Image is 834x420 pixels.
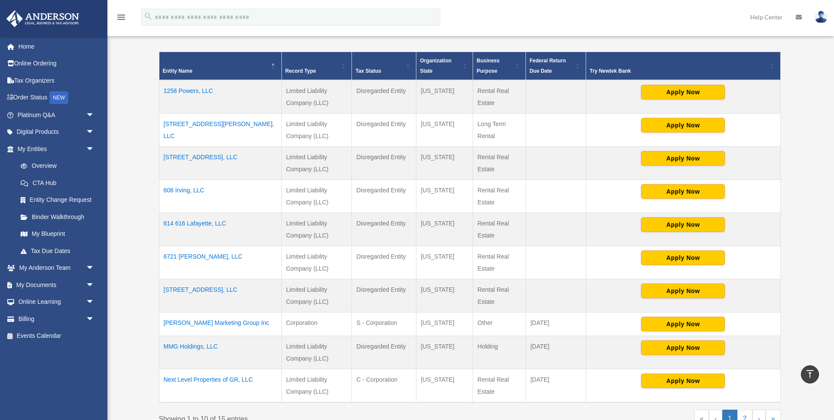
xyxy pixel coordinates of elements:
td: [US_STATE] [416,146,473,179]
td: Disregarded Entity [352,336,416,369]
th: Federal Return Due Date: Activate to sort [526,52,586,80]
td: [STREET_ADDRESS], LLC [159,146,281,179]
button: Apply Now [641,340,725,355]
a: Order StatusNEW [6,89,107,107]
span: arrow_drop_down [86,276,103,294]
th: Try Newtek Bank : Activate to sort [586,52,780,80]
button: Apply Now [641,284,725,298]
a: Platinum Q&Aarrow_drop_down [6,106,107,124]
td: Rental Real Estate [473,369,526,402]
a: Tax Organizers [6,72,107,89]
button: Apply Now [641,151,725,166]
a: My Documentsarrow_drop_down [6,276,107,293]
a: My Blueprint [12,225,103,243]
img: Anderson Advisors Platinum Portal [4,10,82,27]
td: Other [473,312,526,336]
span: arrow_drop_down [86,106,103,124]
a: Overview [12,157,99,175]
a: menu [116,15,126,22]
td: C - Corporation [352,369,416,402]
span: Federal Return Due Date [529,58,566,74]
td: S - Corporation [352,312,416,336]
td: Holding [473,336,526,369]
td: [US_STATE] [416,80,473,114]
span: Record Type [285,68,316,74]
i: menu [116,12,126,22]
td: Limited Liability Company (LLC) [281,146,352,179]
td: 6721 [PERSON_NAME], LLC [159,246,281,279]
button: Apply Now [641,184,725,199]
a: Tax Due Dates [12,242,103,259]
button: Apply Now [641,250,725,265]
span: arrow_drop_down [86,259,103,277]
a: Events Calendar [6,327,107,345]
td: Limited Liability Company (LLC) [281,369,352,402]
i: vertical_align_top [805,369,815,379]
td: Rental Real Estate [473,246,526,279]
button: Apply Now [641,118,725,133]
td: Rental Real Estate [473,80,526,114]
td: Limited Liability Company (LLC) [281,113,352,146]
th: Organization State: Activate to sort [416,52,473,80]
button: Apply Now [641,217,725,232]
td: [US_STATE] [416,113,473,146]
td: Limited Liability Company (LLC) [281,213,352,246]
td: [US_STATE] [416,336,473,369]
td: 614 616 Lafayette, LLC [159,213,281,246]
a: Online Learningarrow_drop_down [6,293,107,311]
td: Rental Real Estate [473,279,526,312]
span: arrow_drop_down [86,124,103,141]
td: Next Level Properties of GR, LLC [159,369,281,402]
span: Tax Status [355,68,381,74]
th: Entity Name: Activate to invert sorting [159,52,281,80]
td: Limited Liability Company (LLC) [281,336,352,369]
td: Disregarded Entity [352,213,416,246]
span: Organization State [420,58,451,74]
span: arrow_drop_down [86,310,103,328]
td: Limited Liability Company (LLC) [281,279,352,312]
td: 608 Irving, LLC [159,179,281,213]
a: vertical_align_top [801,365,819,383]
span: arrow_drop_down [86,293,103,311]
i: search [144,12,153,21]
td: Long Term Rental [473,113,526,146]
td: [DATE] [526,312,586,336]
img: User Pic [815,11,828,23]
td: [STREET_ADDRESS][PERSON_NAME], LLC [159,113,281,146]
td: [US_STATE] [416,213,473,246]
button: Apply Now [641,374,725,388]
span: Entity Name [163,68,192,74]
a: CTA Hub [12,174,103,191]
td: Limited Liability Company (LLC) [281,246,352,279]
th: Record Type: Activate to sort [281,52,352,80]
td: Rental Real Estate [473,146,526,179]
div: NEW [49,91,68,104]
a: Online Ordering [6,55,107,72]
td: MMG Holdings, LLC [159,336,281,369]
td: Corporation [281,312,352,336]
a: Home [6,38,107,55]
td: Limited Liability Company (LLC) [281,80,352,114]
td: Limited Liability Company (LLC) [281,179,352,213]
a: Digital Productsarrow_drop_down [6,124,107,141]
td: 1258 Powers, LLC [159,80,281,114]
td: [DATE] [526,369,586,402]
td: [US_STATE] [416,246,473,279]
th: Tax Status: Activate to sort [352,52,416,80]
td: Disregarded Entity [352,80,416,114]
a: Binder Walkthrough [12,208,103,225]
td: [US_STATE] [416,312,473,336]
button: Apply Now [641,85,725,99]
td: [US_STATE] [416,369,473,402]
button: Apply Now [641,317,725,331]
td: Disregarded Entity [352,179,416,213]
a: Entity Change Request [12,191,103,209]
div: Try Newtek Bank [590,66,767,76]
span: arrow_drop_down [86,140,103,158]
a: Billingarrow_drop_down [6,310,107,327]
td: Disregarded Entity [352,113,416,146]
td: [DATE] [526,336,586,369]
span: Business Purpose [477,58,499,74]
td: [US_STATE] [416,279,473,312]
